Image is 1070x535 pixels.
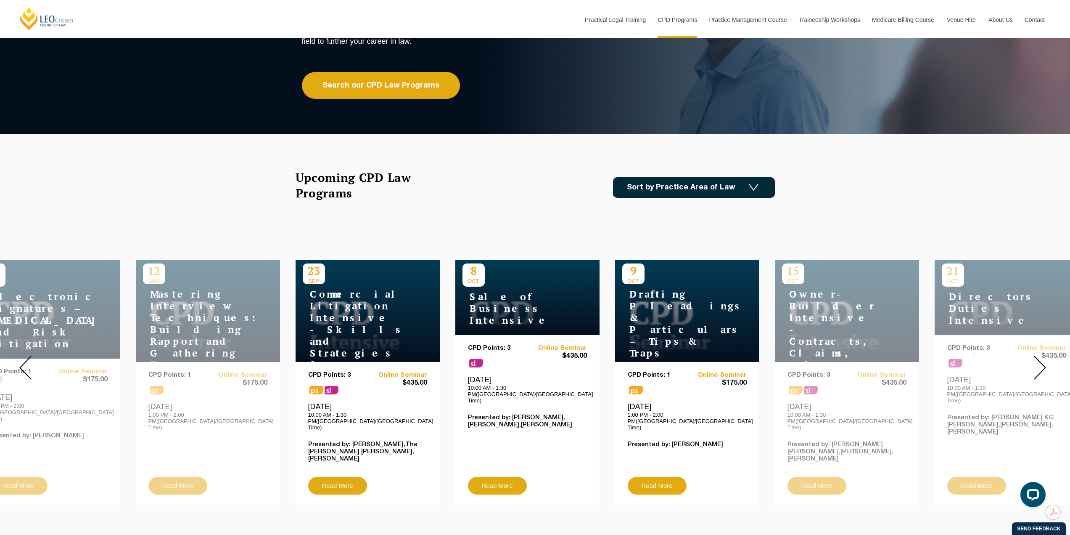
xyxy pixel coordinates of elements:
a: Read More [468,477,527,495]
a: About Us [982,2,1018,38]
p: 23 [303,264,325,278]
span: ps [629,386,643,394]
span: ps [309,386,323,394]
span: $175.00 [687,379,747,388]
a: Contact [1018,2,1051,38]
p: CPD Points: 3 [308,372,368,379]
span: sl [325,386,338,394]
div: [DATE] [308,402,427,431]
p: CPD Points: 1 [628,372,687,379]
a: CPD Programs [651,2,703,38]
span: $435.00 [527,352,587,361]
div: [DATE] [468,375,587,404]
p: 10:00 AM - 1:30 PM([GEOGRAPHIC_DATA]/[GEOGRAPHIC_DATA] Time) [308,412,427,431]
a: Read More [308,477,367,495]
h2: Upcoming CPD Law Programs [296,170,432,201]
div: [DATE] [628,402,747,431]
p: Presented by: [PERSON_NAME],[PERSON_NAME],[PERSON_NAME] [468,414,587,429]
img: Next [1034,356,1046,380]
a: Medicare Billing Course [866,2,941,38]
img: Icon [749,184,758,191]
a: Read More [628,477,687,495]
iframe: LiveChat chat widget [1014,479,1049,514]
a: Online Seminar [527,345,587,352]
span: OCT [622,278,645,284]
a: [PERSON_NAME] Centre for Law [19,7,75,31]
span: $435.00 [367,379,427,388]
h4: Sale of Business Intensive [462,291,568,326]
h4: Drafting Pleadings & Particulars – Tips & Traps [622,288,727,359]
a: Online Seminar [367,372,427,379]
a: Search our CPD Law Programs [302,72,460,99]
p: Presented by: [PERSON_NAME],The [PERSON_NAME] [PERSON_NAME],[PERSON_NAME] [308,441,427,463]
p: 9 [622,264,645,278]
span: SEP [303,278,325,284]
p: 10:00 AM - 1:30 PM([GEOGRAPHIC_DATA]/[GEOGRAPHIC_DATA] Time) [468,385,587,404]
p: 8 [462,264,485,278]
a: Sort by Practice Area of Law [613,177,775,198]
a: Venue Hire [941,2,982,38]
img: Prev [19,356,32,380]
p: CPD Points: 3 [468,345,528,352]
span: sl [469,359,483,367]
a: Practice Management Course [703,2,793,38]
h4: Commercial Litigation Intensive - Skills and Strategies for Success in Commercial Disputes [303,288,408,418]
p: Presented by: [PERSON_NAME] [628,441,747,448]
a: Online Seminar [687,372,747,379]
a: Traineeship Workshops [793,2,866,38]
span: OCT [462,278,485,284]
a: Practical Legal Training [579,2,652,38]
p: 1:00 PM - 2:00 PM([GEOGRAPHIC_DATA]/[GEOGRAPHIC_DATA] Time) [628,412,747,431]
